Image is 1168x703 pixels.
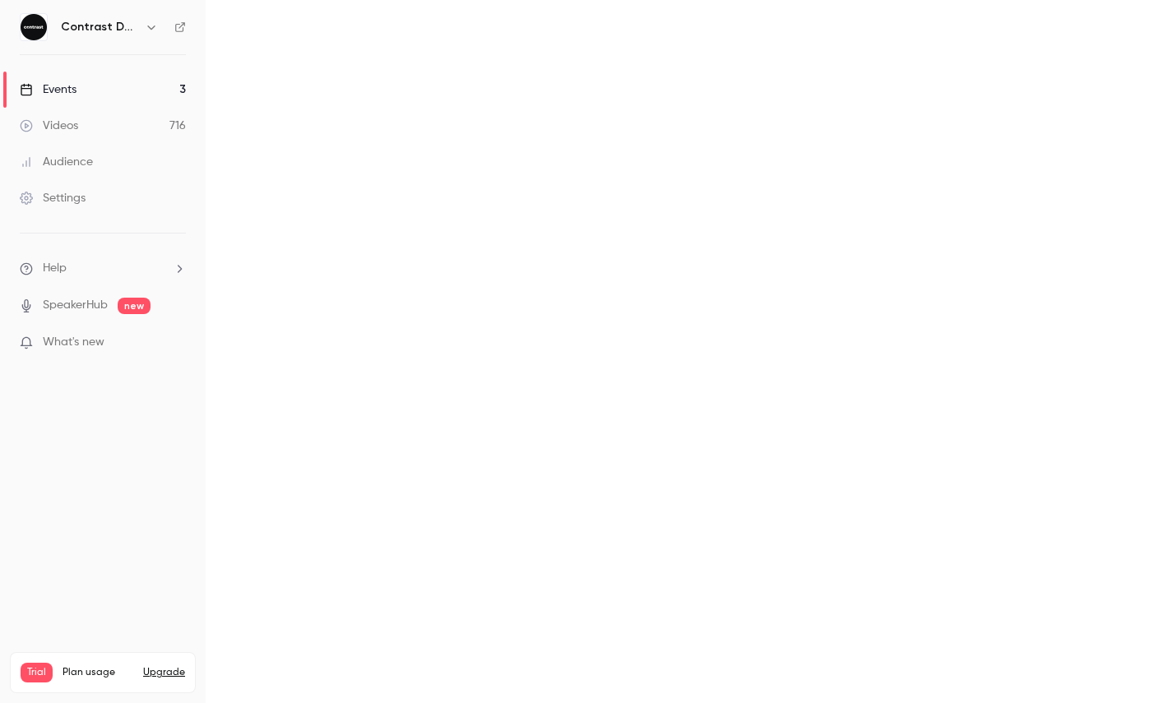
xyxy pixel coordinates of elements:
[21,14,47,40] img: Contrast Demos
[20,154,93,170] div: Audience
[61,19,138,35] h6: Contrast Demos
[43,334,104,351] span: What's new
[43,260,67,277] span: Help
[20,190,86,206] div: Settings
[20,118,78,134] div: Videos
[20,81,76,98] div: Events
[63,666,133,679] span: Plan usage
[21,663,53,682] span: Trial
[43,297,108,314] a: SpeakerHub
[20,260,186,277] li: help-dropdown-opener
[143,666,185,679] button: Upgrade
[118,298,151,314] span: new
